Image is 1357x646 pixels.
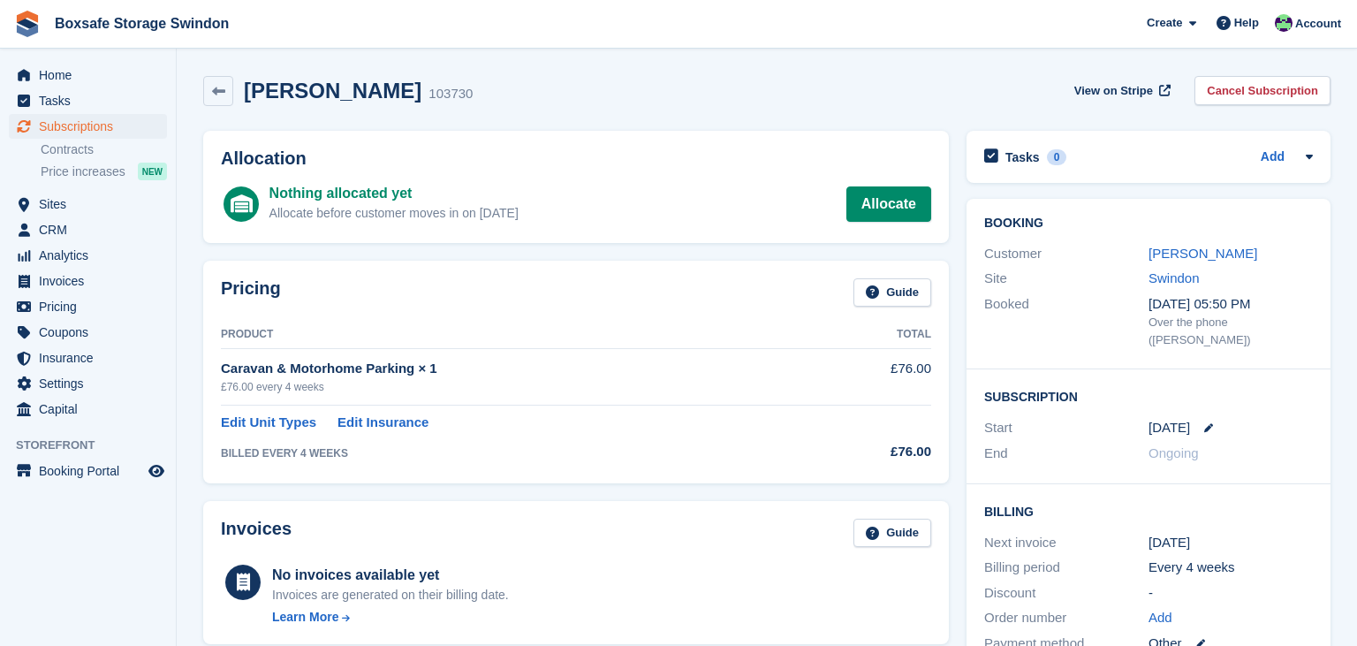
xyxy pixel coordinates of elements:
[1261,148,1285,168] a: Add
[48,9,236,38] a: Boxsafe Storage Swindon
[1067,76,1174,105] a: View on Stripe
[1149,608,1172,628] a: Add
[1147,14,1182,32] span: Create
[9,192,167,217] a: menu
[1295,15,1341,33] span: Account
[221,445,819,461] div: BILLED EVERY 4 WEEKS
[9,217,167,242] a: menu
[41,163,125,180] span: Price increases
[9,294,167,319] a: menu
[221,519,292,548] h2: Invoices
[272,608,509,627] a: Learn More
[221,148,931,169] h2: Allocation
[819,321,931,349] th: Total
[1149,418,1190,438] time: 2025-08-28 00:00:00 UTC
[9,114,167,139] a: menu
[9,88,167,113] a: menu
[984,294,1149,349] div: Booked
[272,565,509,586] div: No invoices available yet
[984,387,1313,405] h2: Subscription
[39,114,145,139] span: Subscriptions
[1149,583,1313,604] div: -
[1149,270,1200,285] a: Swindon
[819,349,931,405] td: £76.00
[1275,14,1293,32] img: Kim Virabi
[14,11,41,37] img: stora-icon-8386f47178a22dfd0bd8f6a31ec36ba5ce8667c1dd55bd0f319d3a0aa187defe.svg
[853,278,931,308] a: Guide
[16,437,176,454] span: Storefront
[984,608,1149,628] div: Order number
[9,346,167,370] a: menu
[272,586,509,604] div: Invoices are generated on their billing date.
[39,192,145,217] span: Sites
[984,269,1149,289] div: Site
[1149,558,1313,578] div: Every 4 weeks
[221,278,281,308] h2: Pricing
[221,321,819,349] th: Product
[244,79,421,103] h2: [PERSON_NAME]
[9,243,167,268] a: menu
[39,269,145,293] span: Invoices
[39,459,145,483] span: Booking Portal
[1149,533,1313,553] div: [DATE]
[984,558,1149,578] div: Billing period
[9,63,167,87] a: menu
[1194,76,1330,105] a: Cancel Subscription
[221,413,316,433] a: Edit Unit Types
[9,459,167,483] a: menu
[1149,445,1199,460] span: Ongoing
[1149,294,1313,315] div: [DATE] 05:50 PM
[269,204,519,223] div: Allocate before customer moves in on [DATE]
[984,444,1149,464] div: End
[853,519,931,548] a: Guide
[221,379,819,395] div: £76.00 every 4 weeks
[41,162,167,181] a: Price increases NEW
[819,442,931,462] div: £76.00
[337,413,428,433] a: Edit Insurance
[9,320,167,345] a: menu
[846,186,931,222] a: Allocate
[39,397,145,422] span: Capital
[428,84,473,104] div: 103730
[9,269,167,293] a: menu
[1005,149,1040,165] h2: Tasks
[39,320,145,345] span: Coupons
[984,217,1313,231] h2: Booking
[984,533,1149,553] div: Next invoice
[9,397,167,422] a: menu
[39,243,145,268] span: Analytics
[39,88,145,113] span: Tasks
[221,359,819,379] div: Caravan & Motorhome Parking × 1
[138,163,167,180] div: NEW
[1074,82,1153,100] span: View on Stripe
[39,294,145,319] span: Pricing
[41,141,167,158] a: Contracts
[1149,246,1257,261] a: [PERSON_NAME]
[1149,314,1313,348] div: Over the phone ([PERSON_NAME])
[1234,14,1259,32] span: Help
[39,63,145,87] span: Home
[39,371,145,396] span: Settings
[269,183,519,204] div: Nothing allocated yet
[39,217,145,242] span: CRM
[272,608,338,627] div: Learn More
[984,583,1149,604] div: Discount
[984,418,1149,438] div: Start
[9,371,167,396] a: menu
[984,502,1313,520] h2: Billing
[984,244,1149,264] div: Customer
[39,346,145,370] span: Insurance
[146,460,167,482] a: Preview store
[1047,149,1067,165] div: 0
